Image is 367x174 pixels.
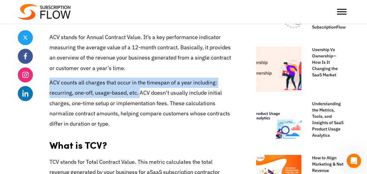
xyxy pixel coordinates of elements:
[49,138,107,152] strong: What is TCV?
[306,101,343,139] a: Understanding the Metrics, Tools, and Insights of SaaS Product Usage Analytics
[256,47,301,92] img: Usership Vs Ownership
[18,4,71,20] img: Subscriptionflow
[256,101,301,146] img: Product usage analytics
[337,9,346,15] button: Toggle Menu
[49,79,230,127] span: ACV counts all charges that occur in the timespan of a year including: recurring, one-off, usage-...
[306,47,343,78] a: Usership Vs Ownership—How Is It Changing the SaaS Market
[346,154,361,168] iframe: Intercom live chat
[49,34,231,72] span: ACV stands for Annual Contract Value. It’s a key performance indicator measuring the average valu...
